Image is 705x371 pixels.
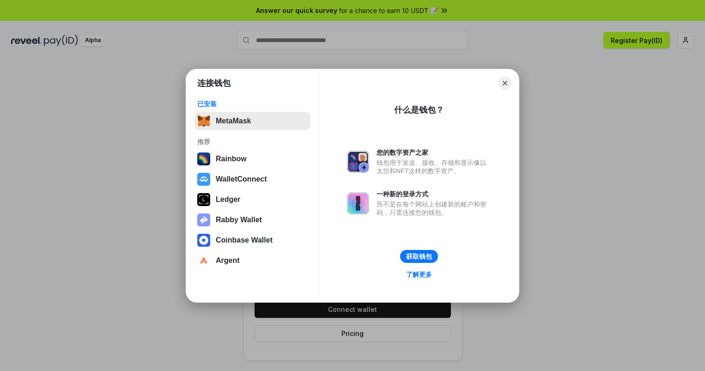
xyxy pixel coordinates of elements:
div: 了解更多 [406,270,432,279]
div: 而不是在每个网站上创建新的账户和密码，只需连接您的钱包。 [377,200,491,217]
img: svg+xml,%3Csvg%20xmlns%3D%22http%3A%2F%2Fwww.w3.org%2F2000%2Fsvg%22%20fill%3D%22none%22%20viewBox... [347,192,369,214]
div: Argent [216,256,240,265]
div: 什么是钱包？ [394,104,444,116]
a: 了解更多 [401,268,438,280]
div: Coinbase Wallet [216,236,273,244]
button: Rabby Wallet [194,211,310,229]
button: Rainbow [194,150,310,168]
button: MetaMask [194,112,310,130]
div: MetaMask [216,117,251,125]
h1: 连接钱包 [197,78,231,89]
img: svg+xml,%3Csvg%20width%3D%2228%22%20height%3D%2228%22%20viewBox%3D%220%200%2028%2028%22%20fill%3D... [197,254,210,267]
div: 推荐 [197,138,308,146]
button: Coinbase Wallet [194,231,310,249]
button: WalletConnect [194,170,310,189]
div: 一种新的登录方式 [377,190,491,198]
button: Argent [194,251,310,270]
div: Rabby Wallet [216,216,262,224]
div: 获取钱包 [406,252,432,261]
button: 获取钱包 [400,250,438,263]
img: svg+xml,%3Csvg%20fill%3D%22none%22%20height%3D%2233%22%20viewBox%3D%220%200%2035%2033%22%20width%... [197,115,210,128]
button: Close [498,77,511,90]
div: 您的数字资产之家 [377,148,491,157]
img: svg+xml,%3Csvg%20xmlns%3D%22http%3A%2F%2Fwww.w3.org%2F2000%2Fsvg%22%20fill%3D%22none%22%20viewBox... [197,213,210,226]
div: Ledger [216,195,240,204]
div: Rainbow [216,155,247,163]
img: svg+xml,%3Csvg%20width%3D%22120%22%20height%3D%22120%22%20viewBox%3D%220%200%20120%20120%22%20fil... [197,152,210,165]
div: 钱包用于发送、接收、存储和显示像以太坊和NFT这样的数字资产。 [377,158,491,175]
button: Ledger [194,190,310,209]
img: svg+xml,%3Csvg%20xmlns%3D%22http%3A%2F%2Fwww.w3.org%2F2000%2Fsvg%22%20width%3D%2228%22%20height%3... [197,193,210,206]
img: svg+xml,%3Csvg%20xmlns%3D%22http%3A%2F%2Fwww.w3.org%2F2000%2Fsvg%22%20fill%3D%22none%22%20viewBox... [347,151,369,173]
img: svg+xml,%3Csvg%20width%3D%2228%22%20height%3D%2228%22%20viewBox%3D%220%200%2028%2028%22%20fill%3D... [197,234,210,247]
img: svg+xml,%3Csvg%20width%3D%2228%22%20height%3D%2228%22%20viewBox%3D%220%200%2028%2028%22%20fill%3D... [197,173,210,186]
div: 已安装 [197,100,308,108]
div: WalletConnect [216,175,267,183]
